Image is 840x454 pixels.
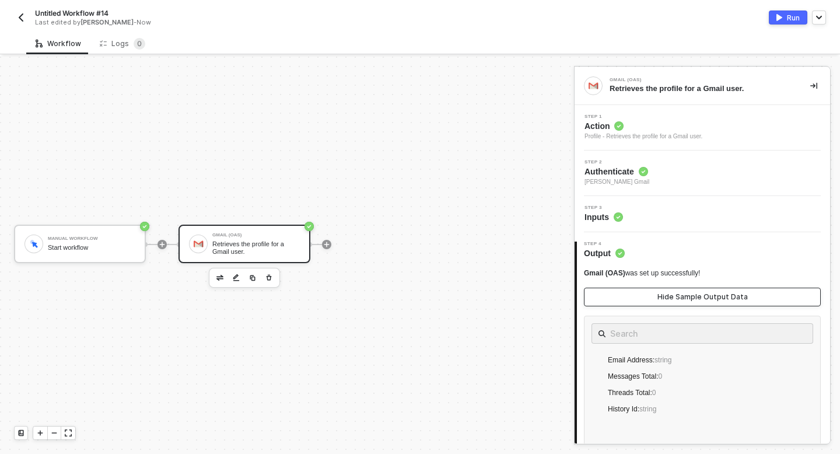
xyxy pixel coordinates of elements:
[776,14,782,21] img: activate
[16,13,26,22] img: back
[65,429,72,436] span: icon-expand
[584,288,821,306] button: Hide Sample Output Data
[584,177,649,187] span: [PERSON_NAME] Gmail
[654,356,671,364] span: string
[212,240,300,255] div: Retrieves the profile for a Gmail user.
[584,247,625,259] span: Output
[769,11,807,25] button: activateRun
[584,120,702,132] span: Action
[575,160,830,187] div: Step 2Authenticate [PERSON_NAME] Gmail
[80,18,134,26] span: [PERSON_NAME]
[610,83,792,94] div: Retrieves the profile for a Gmail user.
[48,244,135,252] div: Start workflow
[233,274,240,282] img: edit-cred
[140,222,149,231] span: icon-success-page
[584,166,649,177] span: Authenticate
[36,39,81,48] div: Workflow
[584,205,623,210] span: Step 3
[323,241,330,248] span: icon-play
[212,233,300,238] div: Gmail (OAS)
[608,372,662,380] span: Messages Total :
[14,11,28,25] button: back
[100,38,145,50] div: Logs
[159,241,166,248] span: icon-play
[193,239,204,249] img: icon
[304,222,314,231] span: icon-success-page
[29,239,39,249] img: icon
[652,389,656,397] span: 0
[575,114,830,141] div: Step 1Action Profile - Retrieves the profile for a Gmail user.
[584,211,623,223] span: Inputs
[37,429,44,436] span: icon-play
[584,114,702,119] span: Step 1
[35,8,108,18] span: Untitled Workflow #14
[584,160,649,165] span: Step 2
[608,356,671,364] span: Email Address :
[584,268,700,278] div: was set up successfully!
[246,271,260,285] button: copy-block
[608,389,656,397] span: Threads Total :
[659,372,663,380] span: 0
[810,82,817,89] span: icon-collapse-right
[639,405,656,413] span: string
[48,236,135,241] div: Manual Workflow
[608,405,656,413] span: History Id :
[575,205,830,223] div: Step 3Inputs
[598,329,605,338] span: icon-search
[610,326,794,341] input: Search
[51,429,58,436] span: icon-minus
[787,13,800,23] div: Run
[213,271,227,285] button: edit-cred
[584,242,625,246] span: Step 4
[584,132,702,141] div: Profile - Retrieves the profile for a Gmail user.
[229,271,243,285] button: edit-cred
[134,38,145,50] sup: 0
[588,81,598,91] img: integration-icon
[249,274,256,281] img: copy-block
[657,292,748,302] div: Hide Sample Output Data
[35,18,393,27] div: Last edited by - Now
[610,78,785,82] div: Gmail (OAS)
[584,269,625,277] span: Gmail (OAS)
[216,275,223,281] img: edit-cred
